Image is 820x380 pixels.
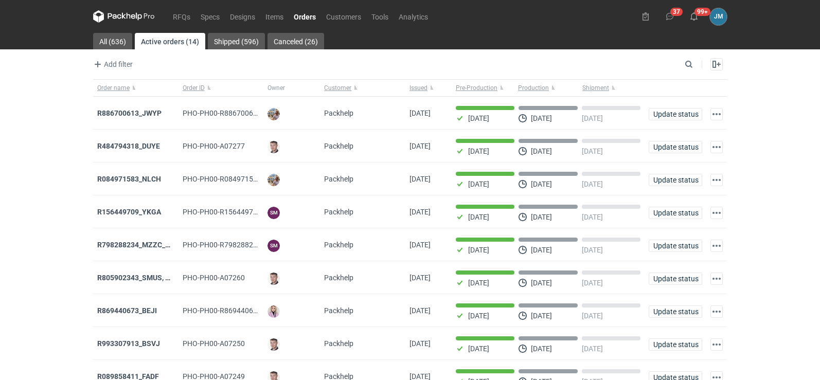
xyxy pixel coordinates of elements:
button: Actions [710,305,723,318]
img: Maciej Sikora [268,338,280,351]
a: All (636) [93,33,132,49]
a: Items [260,10,289,23]
span: 25/09/2025 [409,109,431,117]
span: Update status [653,143,698,151]
p: [DATE] [468,345,489,353]
span: PHO-PH00-R156449709_YKGA [183,208,283,216]
button: Update status [649,338,702,351]
span: Pre-Production [456,84,497,92]
button: Actions [710,240,723,252]
button: 99+ [686,8,702,25]
button: Actions [710,273,723,285]
p: [DATE] [468,114,489,122]
span: 24/09/2025 [409,175,431,183]
p: [DATE] [531,114,552,122]
span: Update status [653,242,698,249]
button: Order ID [179,80,264,96]
a: R484794318_DUYE [97,142,160,150]
p: [DATE] [531,345,552,353]
figcaption: JM [710,8,727,25]
span: Packhelp [324,241,353,249]
a: R156449709_YKGA [97,208,161,216]
span: Packhelp [324,208,353,216]
span: Add filter [92,58,133,70]
button: Customer [320,80,405,96]
input: Search [683,58,716,70]
button: Update status [649,207,702,219]
span: Order ID [183,84,205,92]
span: PHO-PH00-A07260 [183,274,245,282]
p: [DATE] [468,147,489,155]
span: 24/09/2025 [409,142,431,150]
span: PHO-PH00-A07250 [183,339,245,348]
span: Update status [653,176,698,184]
span: Packhelp [324,109,353,117]
span: PHO-PH00-R869440673_BEJI [183,306,279,315]
img: Klaudia Wiśniewska [268,305,280,318]
button: Update status [649,141,702,153]
span: 23/09/2025 [409,208,431,216]
p: [DATE] [582,312,603,320]
span: PHO-PH00-R084971583_NLCH [183,175,283,183]
span: Production [518,84,549,92]
span: PHO-PH00-R886700613_JWYP [183,109,283,117]
p: [DATE] [468,279,489,287]
span: 18/09/2025 [409,339,431,348]
p: [DATE] [531,279,552,287]
span: Issued [409,84,427,92]
img: Maciej Sikora [268,141,280,153]
a: R886700613_JWYP [97,109,162,117]
span: 22/09/2025 [409,241,431,249]
span: 22/09/2025 [409,274,431,282]
figcaption: SM [268,207,280,219]
p: [DATE] [582,279,603,287]
span: Update status [653,275,698,282]
a: R084971583_NLCH [97,175,161,183]
strong: R869440673_BEJI [97,306,157,315]
button: Update status [649,273,702,285]
button: 37 [662,8,678,25]
span: Shipment [582,84,609,92]
button: Add filter [91,58,133,70]
a: R798288234_MZZC_YZOD [97,241,184,249]
a: Designs [225,10,260,23]
a: Shipped (596) [208,33,265,49]
span: 19/09/2025 [409,306,431,315]
strong: R805902343_SMUS, XBDT [97,274,184,282]
button: Update status [649,108,702,120]
span: Update status [653,308,698,315]
button: Actions [710,338,723,351]
a: Tools [366,10,394,23]
span: Update status [653,341,698,348]
p: [DATE] [582,180,603,188]
button: Shipment [580,80,645,96]
button: Update status [649,174,702,186]
button: Production [516,80,580,96]
button: Actions [710,141,723,153]
span: Packhelp [324,274,353,282]
img: Michał Palasek [268,108,280,120]
a: Active orders (14) [135,33,205,49]
p: [DATE] [531,312,552,320]
span: PHO-PH00-R798288234_MZZC_YZOD [183,241,305,249]
span: Update status [653,111,698,118]
span: Packhelp [324,175,353,183]
span: Update status [653,209,698,216]
a: R993307913_BSVJ [97,339,160,348]
p: [DATE] [582,213,603,221]
span: PHO-PH00-A07277 [183,142,245,150]
a: Canceled (26) [268,33,324,49]
span: Packhelp [324,142,353,150]
p: [DATE] [582,246,603,254]
p: [DATE] [468,246,489,254]
button: Pre-Production [452,80,516,96]
img: Maciej Sikora [268,273,280,285]
span: Customer [324,84,351,92]
button: Update status [649,305,702,318]
button: Actions [710,207,723,219]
